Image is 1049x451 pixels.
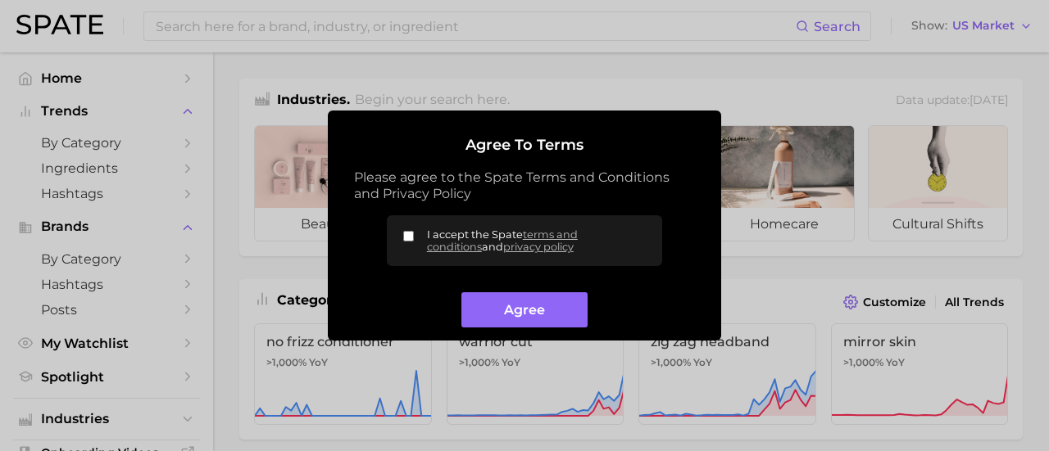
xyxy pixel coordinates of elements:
[354,169,695,202] p: Please agree to the Spate Terms and Conditions and Privacy Policy
[354,137,695,155] h2: Agree to Terms
[427,228,578,253] a: terms and conditions
[427,228,649,253] span: I accept the Spate and
[503,241,574,253] a: privacy policy
[461,292,587,327] button: Agree
[403,231,414,241] input: I accept the Spateterms and conditionsandprivacy policy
